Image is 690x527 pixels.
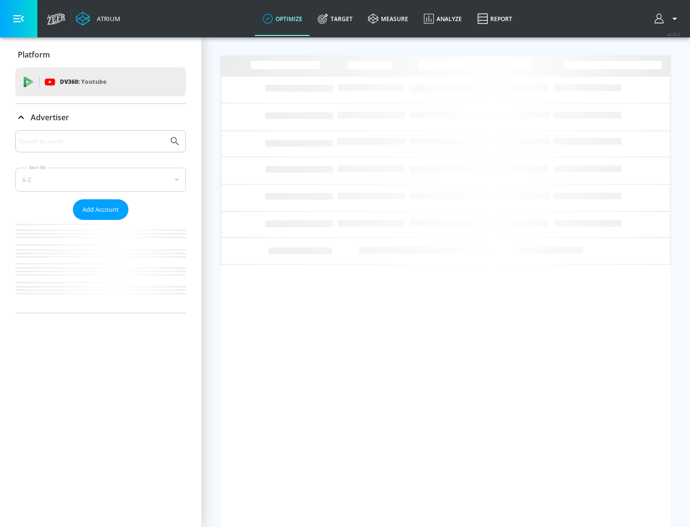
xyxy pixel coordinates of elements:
a: Report [470,1,520,36]
a: Atrium [76,11,120,26]
a: measure [360,1,416,36]
div: Platform [15,41,186,68]
span: Add Account [82,204,119,215]
a: Target [310,1,360,36]
input: Search by name [19,135,164,148]
div: DV360: Youtube [15,68,186,96]
nav: list of Advertiser [15,220,186,313]
span: v 4.25.4 [667,32,680,37]
label: Sort By [27,164,48,171]
p: Advertiser [31,112,69,123]
p: Youtube [81,77,106,87]
p: Platform [18,49,50,60]
div: Advertiser [15,130,186,313]
div: Atrium [93,14,120,23]
div: A-Z [15,168,186,192]
div: Advertiser [15,104,186,131]
p: DV360: [60,77,106,87]
a: Analyze [416,1,470,36]
button: Add Account [73,199,128,220]
a: optimize [255,1,310,36]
